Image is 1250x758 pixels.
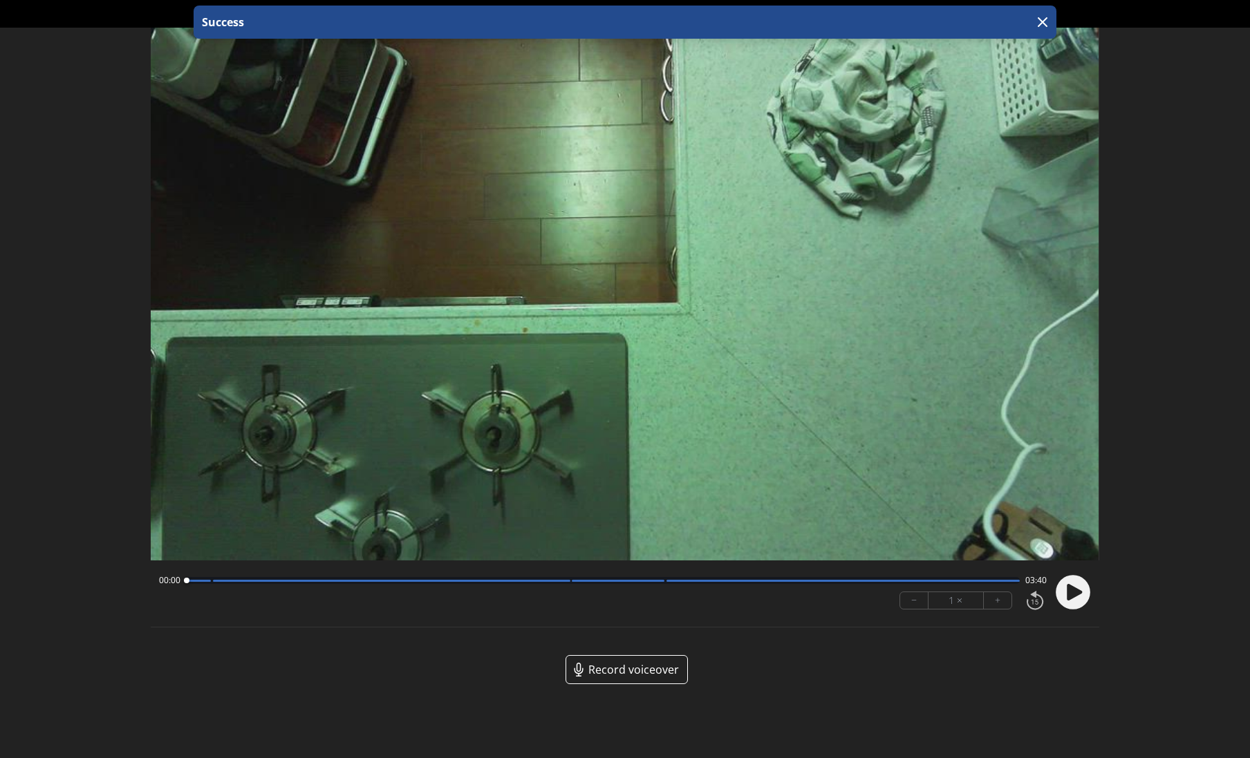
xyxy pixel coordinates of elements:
span: Record voiceover [588,661,679,678]
button: − [900,592,929,609]
a: Record voiceover [566,655,688,684]
span: 00:00 [159,575,180,586]
a: 00:00:00 [599,4,651,24]
span: 03:40 [1025,575,1047,586]
p: Success [199,14,244,30]
div: 1 × [929,592,984,609]
button: + [984,592,1011,609]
